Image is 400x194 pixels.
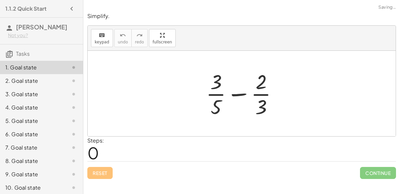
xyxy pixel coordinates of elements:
[5,170,59,178] div: 9. Goal state
[91,29,113,47] button: keyboardkeypad
[135,40,144,44] span: redo
[5,117,59,125] div: 5. Goal state
[149,29,176,47] button: fullscreen
[16,23,67,31] span: [PERSON_NAME]
[5,104,59,112] div: 4. Goal state
[99,31,105,39] i: keyboard
[5,63,59,71] div: 1. Goal state
[87,12,396,20] p: Simplify.
[70,130,78,138] i: Task not started.
[70,144,78,152] i: Task not started.
[87,137,104,144] label: Steps:
[70,117,78,125] i: Task not started.
[136,31,143,39] i: redo
[16,50,30,57] span: Tasks
[87,143,99,163] span: 0
[70,104,78,112] i: Task not started.
[378,4,396,11] span: Saving…
[131,29,148,47] button: redoredo
[5,77,59,85] div: 2. Goal state
[95,40,109,44] span: keypad
[70,63,78,71] i: Task not started.
[70,90,78,98] i: Task not started.
[5,5,47,13] h4: 1.1.2 Quick Start
[70,157,78,165] i: Task not started.
[70,77,78,85] i: Task not started.
[70,170,78,178] i: Task not started.
[120,31,126,39] i: undo
[114,29,132,47] button: undoundo
[118,40,128,44] span: undo
[5,130,59,138] div: 6. Goal state
[153,40,172,44] span: fullscreen
[5,144,59,152] div: 7. Goal state
[5,184,59,192] div: 10. Goal state
[8,32,78,39] div: Not you?
[5,157,59,165] div: 8. Goal state
[5,90,59,98] div: 3. Goal state
[70,184,78,192] i: Task not started.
